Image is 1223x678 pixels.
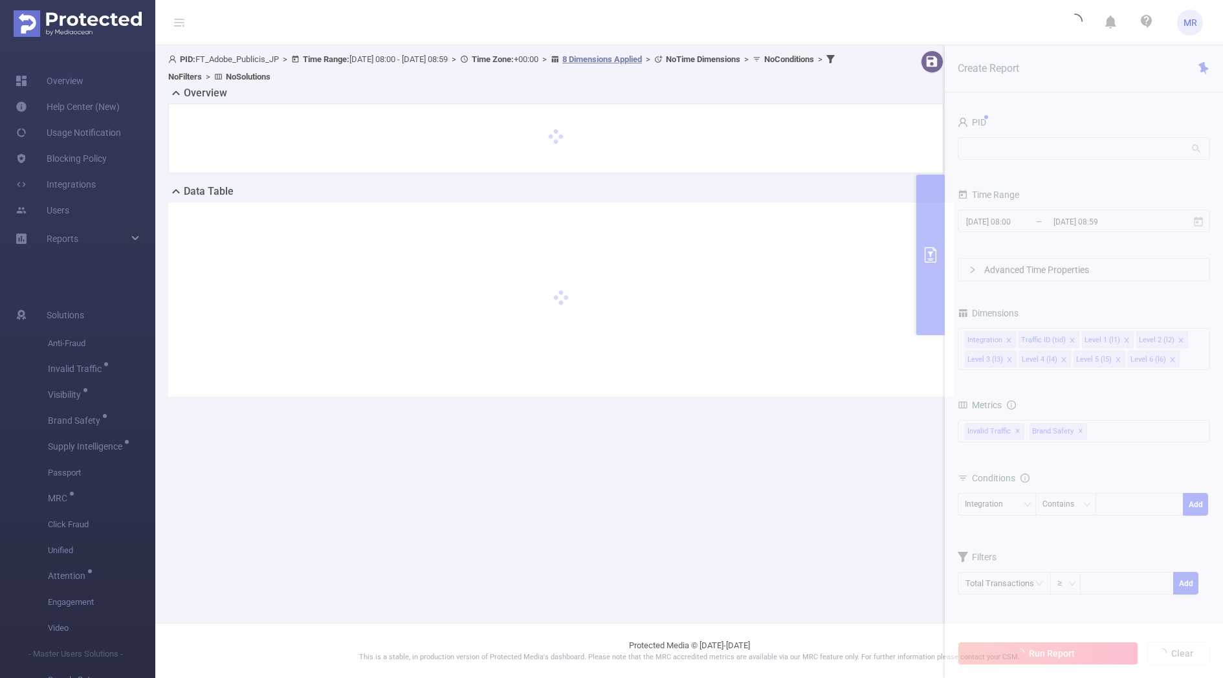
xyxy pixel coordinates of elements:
[47,234,78,244] span: Reports
[48,512,155,538] span: Click Fraud
[202,72,214,82] span: >
[740,54,753,64] span: >
[48,442,127,451] span: Supply Intelligence
[226,72,270,82] b: No Solutions
[155,623,1223,678] footer: Protected Media © [DATE]-[DATE]
[184,85,227,101] h2: Overview
[168,72,202,82] b: No Filters
[472,54,514,64] b: Time Zone:
[48,460,155,486] span: Passport
[168,54,838,82] span: FT_Adobe_Publicis_JP [DATE] 08:00 - [DATE] 08:59 +00:00
[562,54,642,64] u: 8 Dimensions Applied
[48,390,85,399] span: Visibility
[16,120,121,146] a: Usage Notification
[184,184,234,199] h2: Data Table
[279,54,291,64] span: >
[448,54,460,64] span: >
[48,589,155,615] span: Engagement
[47,226,78,252] a: Reports
[48,571,90,580] span: Attention
[814,54,826,64] span: >
[16,197,69,223] a: Users
[538,54,551,64] span: >
[48,331,155,356] span: Anti-Fraud
[188,652,1191,663] p: This is a stable, in production version of Protected Media's dashboard. Please note that the MRC ...
[642,54,654,64] span: >
[764,54,814,64] b: No Conditions
[16,146,107,171] a: Blocking Policy
[666,54,740,64] b: No Time Dimensions
[48,615,155,641] span: Video
[16,171,96,197] a: Integrations
[168,55,180,63] i: icon: user
[303,54,349,64] b: Time Range:
[48,538,155,563] span: Unified
[1184,10,1197,36] span: MR
[16,94,120,120] a: Help Center (New)
[180,54,195,64] b: PID:
[48,494,72,503] span: MRC
[48,364,106,373] span: Invalid Traffic
[16,68,83,94] a: Overview
[1067,14,1083,32] i: icon: loading
[14,10,142,37] img: Protected Media
[47,302,84,328] span: Solutions
[48,416,105,425] span: Brand Safety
